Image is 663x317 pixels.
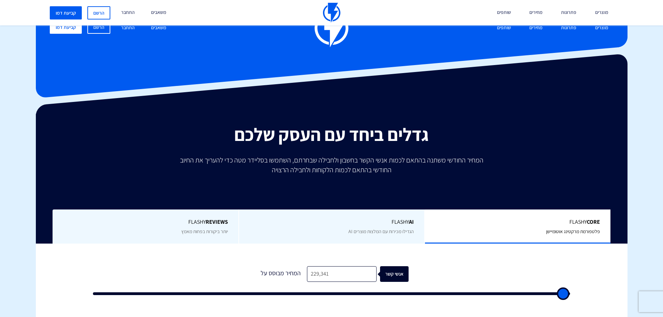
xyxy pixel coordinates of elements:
a: קביעת דמו [50,21,82,34]
a: שותפים [492,21,516,35]
b: AI [409,218,414,225]
a: משאבים [146,21,172,35]
span: פלטפורמת מרקטינג אוטומיישן [546,228,600,235]
div: המחיר מבוסס על [255,266,307,282]
span: Flashy [250,218,414,226]
a: הרשם [87,21,110,34]
a: הרשם [87,6,110,19]
b: Core [587,218,600,225]
h2: גדלים ביחד עם העסק שלכם [41,125,622,144]
p: המחיר החודשי משתנה בהתאם לכמות אנשי הקשר בחשבון ולחבילה שבחרתם, השתמשו בסליידר מטה כדי להעריך את ... [175,155,488,175]
a: פתרונות [556,21,582,35]
a: התחבר [116,21,140,35]
div: אנשי קשר [384,266,412,282]
a: קביעת דמו [50,6,82,19]
b: REVIEWS [206,218,228,225]
span: Flashy [63,218,228,226]
span: Flashy [435,218,600,226]
a: מחירים [524,21,548,35]
span: הגדילו מכירות עם המלצות מוצרים AI [348,228,414,235]
span: יותר ביקורות בפחות מאמץ [181,228,228,235]
a: מוצרים [590,21,614,35]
